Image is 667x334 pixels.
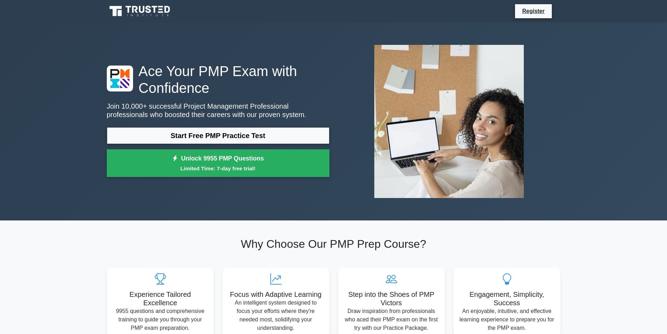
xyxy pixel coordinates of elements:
[112,290,208,307] h5: Experience Tailored Excellence
[112,307,208,332] p: 9955 questions and comprehensive training to guide you through your PMP exam preparation.
[107,102,329,119] p: Join 10,000+ successful Project Management Professional professionals who boosted their careers w...
[518,7,549,15] a: Register
[228,290,324,299] h5: Focus with Adaptive Learning
[228,299,324,332] p: An intelligent system designed to focus your efforts where they're needed most, solidifying your ...
[116,164,321,172] small: Limited Time: 7-day free trial!
[459,307,555,332] p: An enjoyable, intuitive, and effective learning experience to prepare you for the PMP exam.
[343,290,439,307] h5: Step into the Shoes of PMP Victors
[107,237,561,251] h2: Why Choose Our PMP Prep Course?
[343,307,439,332] p: Draw inspiration from professionals who aced their PMP exam on the first try with our Practice Pa...
[459,290,555,307] h5: Engagement, Simplicity, Success
[107,127,329,144] a: Start Free PMP Practice Test
[107,149,329,177] a: Unlock 9955 PMP QuestionsLimited Time: 7-day free trial!
[107,63,329,96] h1: Ace Your PMP Exam with Confidence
